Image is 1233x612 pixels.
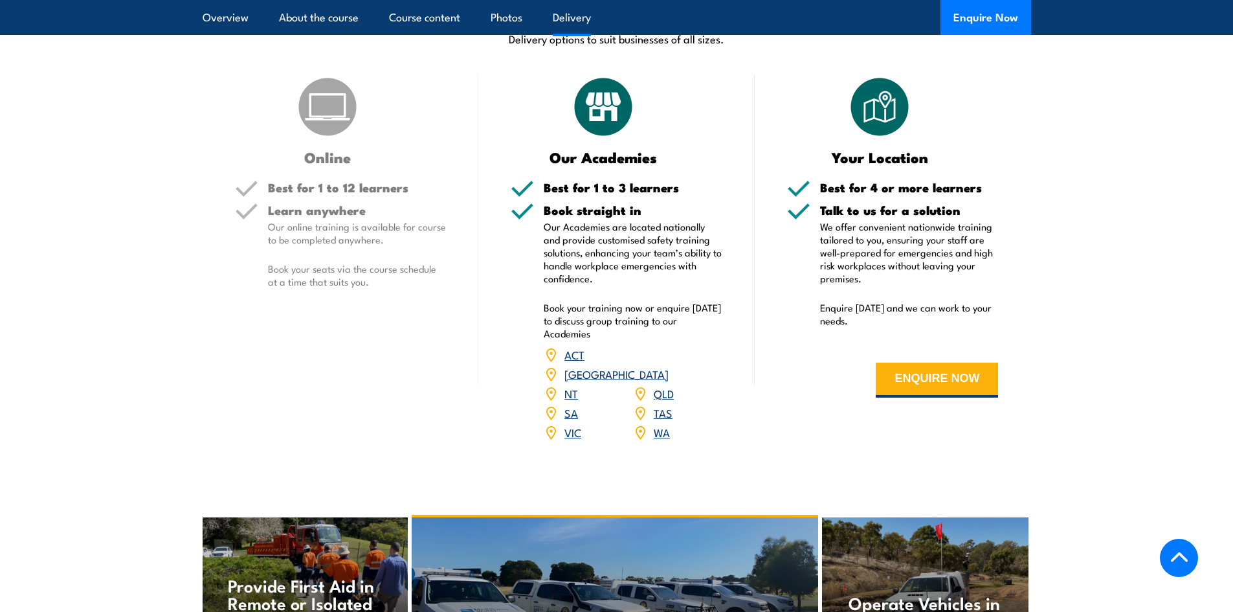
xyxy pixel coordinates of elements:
[820,181,999,194] h5: Best for 4 or more learners
[654,405,672,420] a: TAS
[544,181,722,194] h5: Best for 1 to 3 learners
[654,424,670,440] a: WA
[820,301,999,327] p: Enquire [DATE] and we can work to your needs.
[544,301,722,340] p: Book your training now or enquire [DATE] to discuss group training to our Academies
[235,150,421,164] h3: Online
[564,424,581,440] a: VIC
[820,220,999,285] p: We offer convenient nationwide training tailored to you, ensuring your staff are well-prepared fo...
[564,346,584,362] a: ACT
[876,363,998,398] button: ENQUIRE NOW
[203,31,1031,46] p: Delivery options to suit businesses of all sizes.
[544,204,722,216] h5: Book straight in
[268,262,447,288] p: Book your seats via the course schedule at a time that suits you.
[268,204,447,216] h5: Learn anywhere
[564,385,578,401] a: NT
[268,181,447,194] h5: Best for 1 to 12 learners
[787,150,973,164] h3: Your Location
[511,150,696,164] h3: Our Academies
[820,204,999,216] h5: Talk to us for a solution
[564,405,578,420] a: SA
[544,220,722,285] p: Our Academies are located nationally and provide customised safety training solutions, enhancing ...
[564,366,669,381] a: [GEOGRAPHIC_DATA]
[268,220,447,246] p: Our online training is available for course to be completed anywhere.
[654,385,674,401] a: QLD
